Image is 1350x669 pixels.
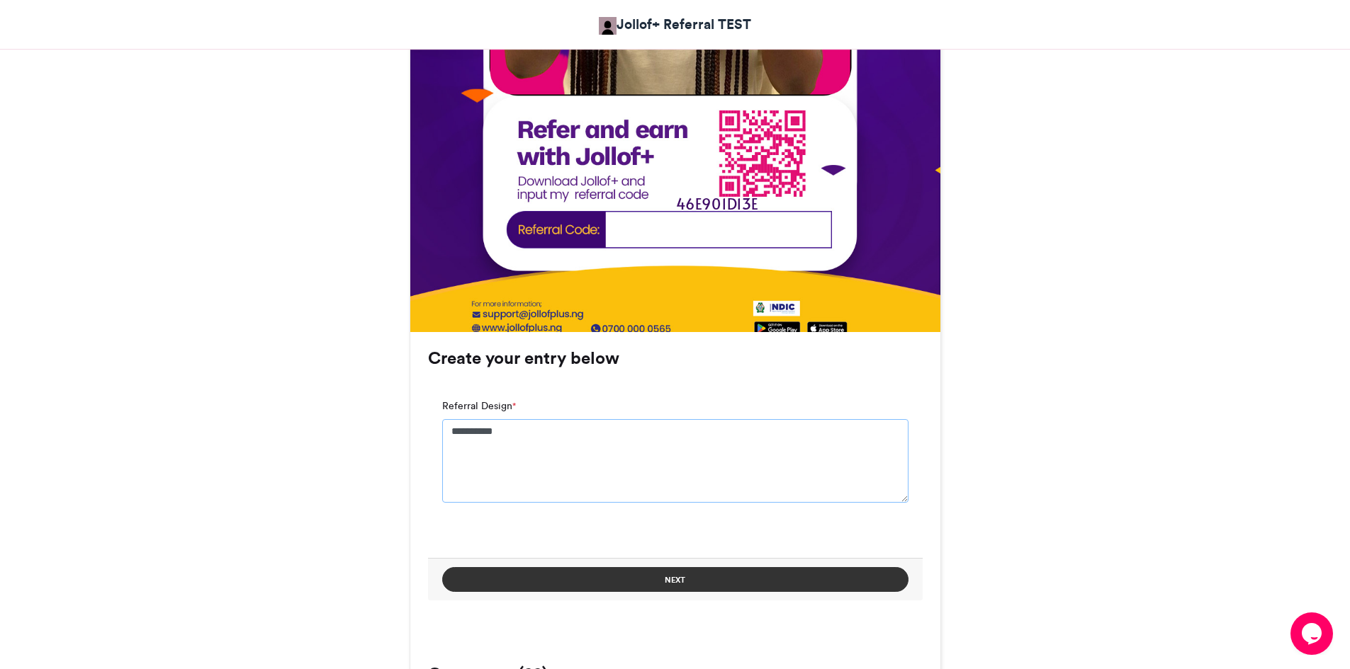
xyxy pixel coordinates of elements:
div: 46E901D13E [606,193,827,214]
img: Jollof+ Referral TEST [599,17,617,35]
h3: Create your entry below [428,350,923,367]
label: Referral Design [442,399,516,413]
button: Next [442,567,909,592]
iframe: chat widget [1290,612,1336,655]
a: Jollof+ Referral TEST [599,14,751,35]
